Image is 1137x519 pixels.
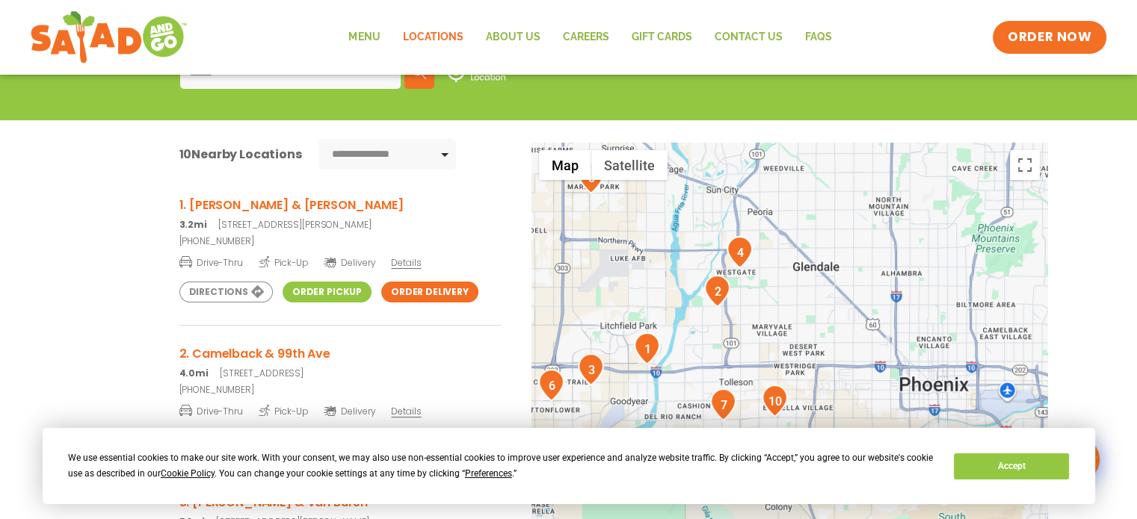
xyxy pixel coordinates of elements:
[710,388,736,420] div: 7
[703,20,793,55] a: Contact Us
[591,150,668,180] button: Show satellite imagery
[538,369,564,401] div: 6
[179,146,192,163] span: 10
[337,20,391,55] a: Menu
[993,21,1106,54] a: ORDER NOW
[381,282,478,302] a: Order Delivery
[179,255,243,270] span: Drive-Thru
[391,256,421,269] span: Details
[179,403,243,418] span: Drive-Thru
[179,196,501,231] a: 1. [PERSON_NAME] & [PERSON_NAME] 3.2mi[STREET_ADDRESS][PERSON_NAME]
[259,403,309,418] span: Pick-Up
[391,405,421,417] span: Details
[551,20,620,55] a: Careers
[68,450,936,482] div: We use essential cookies to make our site work. With your consent, we may also use non-essential ...
[634,332,660,364] div: 1
[283,282,372,302] a: Order Pickup
[179,344,501,380] a: 2. Camelback & 99th Ave 4.0mi[STREET_ADDRESS]
[954,453,1069,479] button: Accept
[179,383,501,397] a: [PHONE_NUMBER]
[337,20,842,55] nav: Menu
[179,251,501,270] a: Drive-Thru Pick-Up Delivery Details
[704,275,730,307] div: 2
[324,256,375,270] span: Delivery
[578,353,604,385] div: 3
[179,218,207,231] strong: 3.2mi
[1008,28,1091,46] span: ORDER NOW
[179,344,501,363] h3: 2. Camelback & 99th Ave
[179,400,501,418] a: Drive-Thru Pick-Up Delivery Details
[1010,150,1040,180] button: Toggle fullscreen view
[620,20,703,55] a: GIFT CARDS
[161,468,215,479] span: Cookie Policy
[793,20,842,55] a: FAQs
[179,367,209,379] strong: 4.0mi
[30,7,188,67] img: new-SAG-logo-768×292
[474,20,551,55] a: About Us
[762,385,788,417] div: 10
[179,196,501,214] h3: 1. [PERSON_NAME] & [PERSON_NAME]
[391,20,474,55] a: Locations
[179,218,501,231] p: [STREET_ADDRESS][PERSON_NAME]
[179,145,302,164] div: Nearby Locations
[179,234,501,248] a: [PHONE_NUMBER]
[539,150,591,180] button: Show street map
[727,236,753,268] div: 4
[465,468,512,479] span: Preferences
[259,255,309,270] span: Pick-Up
[179,367,501,380] p: [STREET_ADDRESS]
[43,428,1095,504] div: Cookie Consent Prompt
[179,282,273,302] a: Directions
[324,405,375,418] span: Delivery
